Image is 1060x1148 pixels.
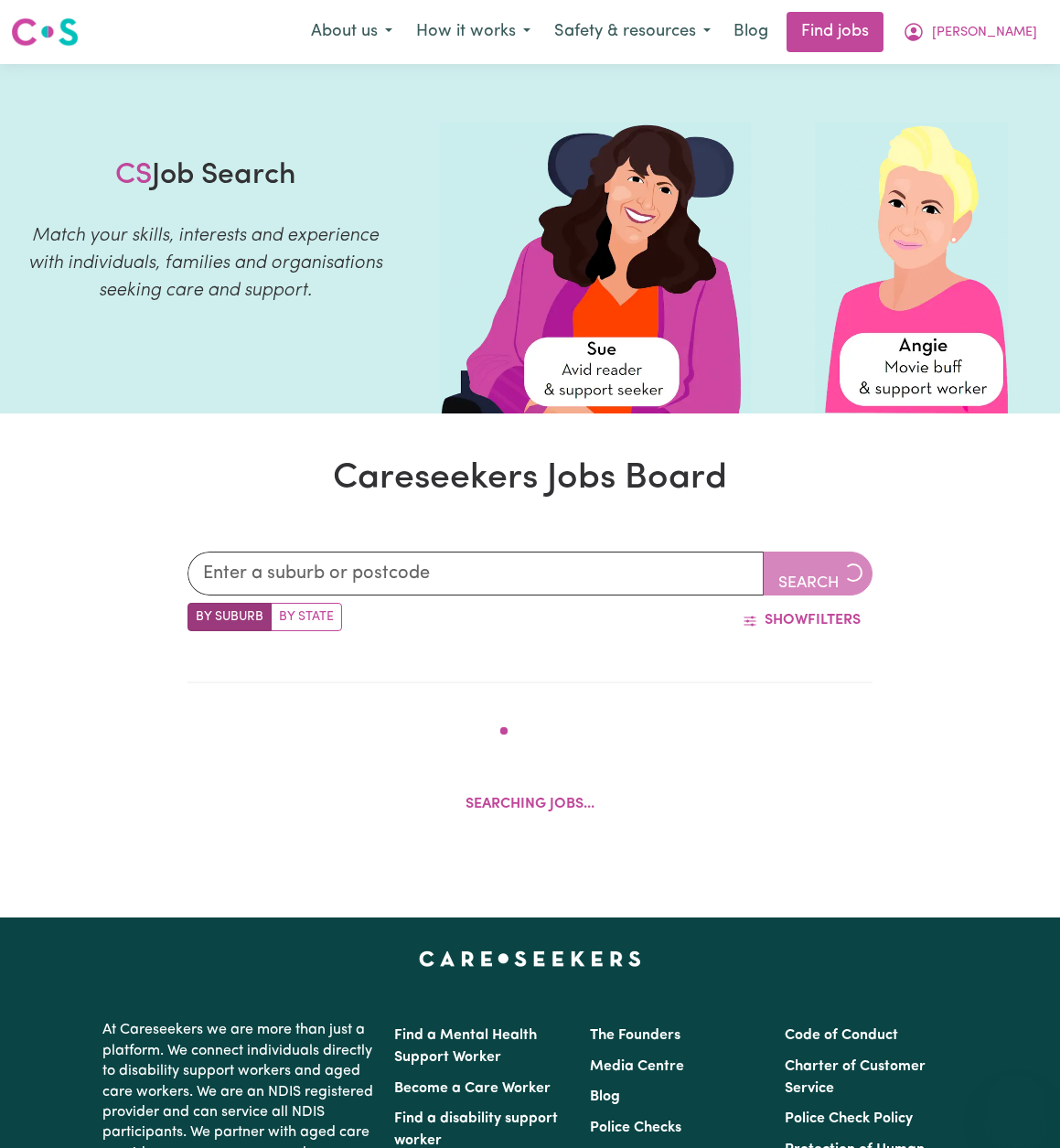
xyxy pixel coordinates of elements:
button: My Account [891,13,1049,51]
a: Find a disability support worker [394,1111,558,1148]
a: Police Check Policy [785,1111,913,1126]
h1: Job Search [115,158,295,193]
iframe: Button to launch messaging window [987,1075,1045,1133]
a: Find a Mental Health Support Worker [394,1028,537,1065]
a: Careseekers logo [11,11,79,53]
a: Blog [723,12,779,52]
button: ShowFilters [731,603,873,638]
span: Show [765,613,808,628]
button: Safety & resources [542,13,723,51]
a: Blog [590,1089,620,1104]
p: Match your skills, interests and experience with individuals, families and organisations seeking ... [22,222,389,305]
a: Careseekers home page [419,950,641,965]
span: CS [115,161,152,190]
label: Search by state [271,603,342,631]
a: Media Centre [590,1059,684,1074]
span: [PERSON_NAME] [932,23,1037,43]
a: Police Checks [590,1121,681,1135]
a: The Founders [590,1028,680,1043]
label: Search by suburb/post code [187,603,272,631]
button: How it works [404,13,542,51]
a: Charter of Customer Service [785,1059,926,1096]
input: Enter a suburb or postcode [187,552,764,595]
p: Searching jobs... [466,793,594,815]
a: Become a Care Worker [394,1081,551,1096]
a: Code of Conduct [785,1028,898,1043]
button: About us [299,13,404,51]
img: Careseekers logo [11,16,79,48]
a: Find jobs [787,12,883,52]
